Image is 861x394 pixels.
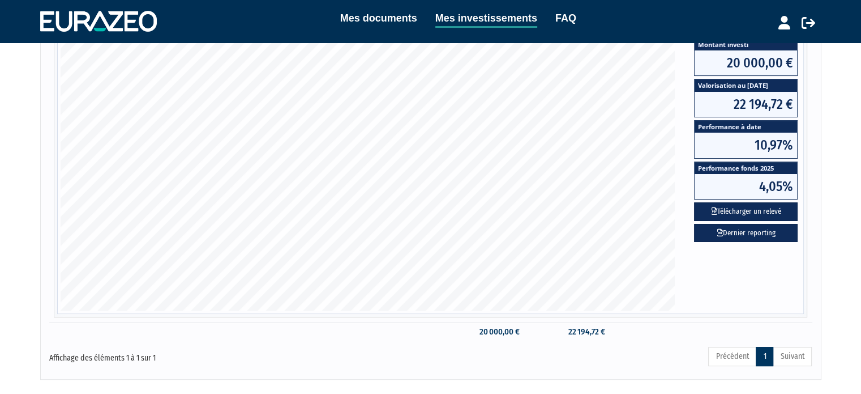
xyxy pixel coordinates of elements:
[432,322,525,342] td: 20 000,00 €
[695,133,797,158] span: 10,97%
[756,347,773,366] a: 1
[555,10,576,26] a: FAQ
[695,79,797,91] span: Valorisation au [DATE]
[695,92,797,117] span: 22 194,72 €
[694,224,798,243] a: Dernier reporting
[708,347,756,366] a: Précédent
[695,162,797,174] span: Performance fonds 2025
[695,121,797,133] span: Performance à date
[773,347,812,366] a: Suivant
[694,202,798,221] button: Télécharger un relevé
[435,10,537,28] a: Mes investissements
[695,174,797,199] span: 4,05%
[40,11,157,31] img: 1732889491-logotype_eurazeo_blanc_rvb.png
[340,10,417,26] a: Mes documents
[525,322,611,342] td: 22 194,72 €
[695,39,797,50] span: Montant investi
[695,50,797,75] span: 20 000,00 €
[49,346,357,364] div: Affichage des éléments 1 à 1 sur 1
